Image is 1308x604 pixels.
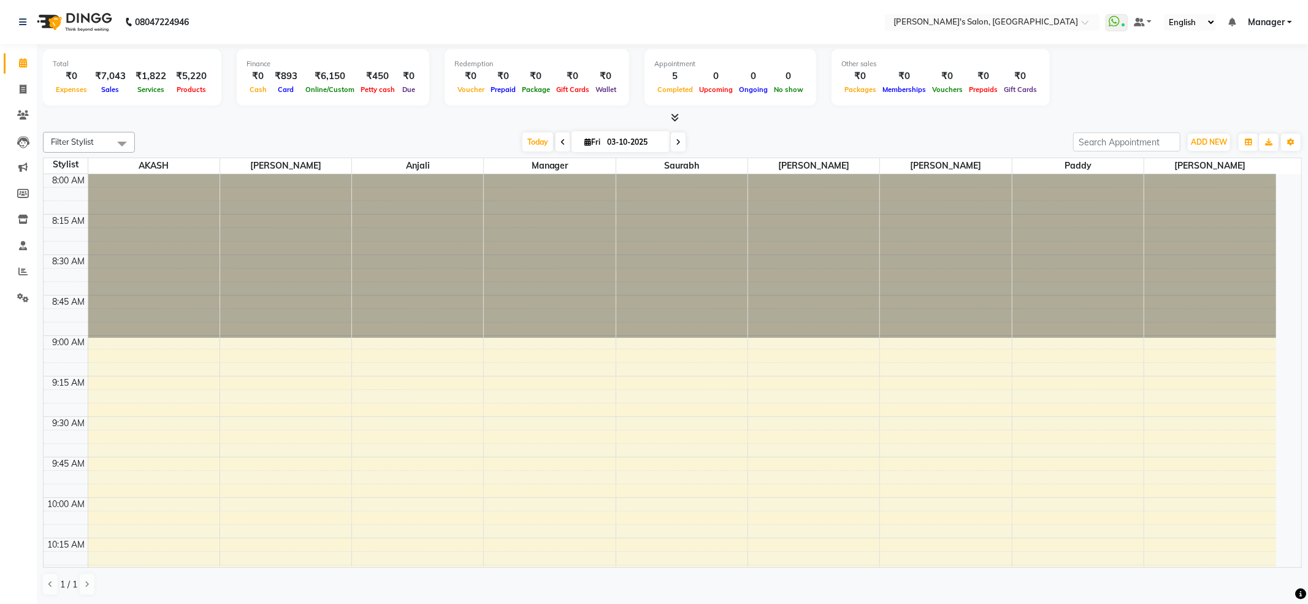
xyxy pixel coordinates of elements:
[841,69,879,83] div: ₹0
[171,69,212,83] div: ₹5,220
[966,69,1001,83] div: ₹0
[488,85,519,94] span: Prepaid
[553,85,592,94] span: Gift Cards
[53,69,90,83] div: ₹0
[358,85,398,94] span: Petty cash
[50,255,88,268] div: 8:30 AM
[696,85,736,94] span: Upcoming
[174,85,209,94] span: Products
[736,85,771,94] span: Ongoing
[302,85,358,94] span: Online/Custom
[51,137,94,147] span: Filter Stylist
[99,85,123,94] span: Sales
[60,578,77,591] span: 1 / 1
[654,69,696,83] div: 5
[53,59,212,69] div: Total
[50,377,88,389] div: 9:15 AM
[50,174,88,187] div: 8:00 AM
[247,59,419,69] div: Finance
[929,69,966,83] div: ₹0
[1188,134,1230,151] button: ADD NEW
[275,85,297,94] span: Card
[398,69,419,83] div: ₹0
[220,158,351,174] span: [PERSON_NAME]
[399,85,418,94] span: Due
[1012,158,1144,174] span: Paddy
[247,85,270,94] span: Cash
[247,69,270,83] div: ₹0
[736,69,771,83] div: 0
[748,158,879,174] span: [PERSON_NAME]
[1144,158,1276,174] span: [PERSON_NAME]
[592,85,619,94] span: Wallet
[302,69,358,83] div: ₹6,150
[135,5,189,39] b: 08047224946
[553,69,592,83] div: ₹0
[454,85,488,94] span: Voucher
[771,69,806,83] div: 0
[31,5,115,39] img: logo
[484,158,615,174] span: Manager
[880,158,1011,174] span: [PERSON_NAME]
[270,69,302,83] div: ₹893
[879,85,929,94] span: Memberships
[352,158,483,174] span: Anjali
[50,296,88,308] div: 8:45 AM
[50,457,88,470] div: 9:45 AM
[1001,85,1040,94] span: Gift Cards
[488,69,519,83] div: ₹0
[966,85,1001,94] span: Prepaids
[696,69,736,83] div: 0
[654,85,696,94] span: Completed
[454,59,619,69] div: Redemption
[50,336,88,349] div: 9:00 AM
[44,158,88,171] div: Stylist
[519,69,553,83] div: ₹0
[519,85,553,94] span: Package
[131,69,171,83] div: ₹1,822
[53,85,90,94] span: Expenses
[50,215,88,227] div: 8:15 AM
[1191,137,1227,147] span: ADD NEW
[88,158,220,174] span: AKASH
[654,59,806,69] div: Appointment
[603,133,665,151] input: 2025-10-03
[1248,16,1285,29] span: Manager
[841,59,1040,69] div: Other sales
[616,158,748,174] span: Saurabh
[522,132,553,151] span: Today
[134,85,167,94] span: Services
[45,538,88,551] div: 10:15 AM
[879,69,929,83] div: ₹0
[454,69,488,83] div: ₹0
[1001,69,1040,83] div: ₹0
[50,417,88,430] div: 9:30 AM
[90,69,131,83] div: ₹7,043
[929,85,966,94] span: Vouchers
[45,498,88,511] div: 10:00 AM
[581,137,603,147] span: Fri
[841,85,879,94] span: Packages
[592,69,619,83] div: ₹0
[358,69,398,83] div: ₹450
[771,85,806,94] span: No show
[1073,132,1180,151] input: Search Appointment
